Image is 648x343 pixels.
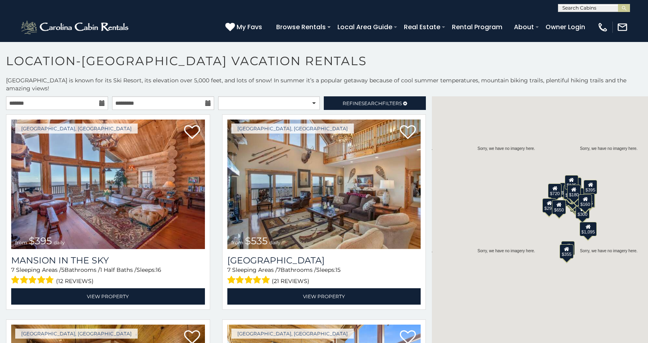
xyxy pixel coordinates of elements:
[11,120,205,249] a: from $395 daily
[448,20,506,34] a: Rental Program
[11,255,205,266] a: Mansion In The Sky
[184,124,200,141] a: Add to favorites
[361,100,382,106] span: Search
[561,241,575,255] div: $225
[272,276,309,286] span: (21 reviews)
[580,222,597,236] div: $1,095
[335,266,341,273] span: 15
[400,20,444,34] a: Real Estate
[61,266,64,273] span: 5
[227,255,421,266] h3: Southern Star Lodge
[225,22,264,32] a: My Favs
[227,120,421,249] a: Southern Star Lodge from $535 daily
[581,193,595,207] div: $435
[156,266,161,273] span: 16
[542,198,556,213] div: $295
[231,239,243,245] span: from
[231,124,354,134] a: [GEOGRAPHIC_DATA], [GEOGRAPHIC_DATA]
[245,235,268,247] span: $535
[227,255,421,266] a: [GEOGRAPHIC_DATA]
[542,20,589,34] a: Owner Login
[227,266,231,273] span: 7
[11,266,205,286] div: Sleeping Areas / Bathrooms / Sleeps:
[552,200,566,214] div: $650
[11,120,205,249] img: 1714397315_thumbnail.jpeg
[333,20,396,34] a: Local Area Guide
[29,235,52,247] span: $395
[15,239,27,245] span: from
[227,266,421,286] div: Sleeping Areas / Bathrooms / Sleeps:
[20,19,131,35] img: White-1-2.png
[11,288,205,305] a: View Property
[11,266,14,273] span: 7
[272,20,330,34] a: Browse Rentals
[567,185,581,199] div: $180
[100,266,136,273] span: 1 Half Baths /
[15,124,138,134] a: [GEOGRAPHIC_DATA], [GEOGRAPHIC_DATA]
[576,204,589,219] div: $300
[617,22,628,33] img: mail-regular-white.png
[597,22,608,33] img: phone-regular-white.png
[54,239,65,245] span: daily
[15,329,138,339] a: [GEOGRAPHIC_DATA], [GEOGRAPHIC_DATA]
[343,100,402,106] span: Refine Filters
[324,96,426,110] a: RefineSearchFilters
[560,244,574,259] div: $355
[400,124,416,141] a: Add to favorites
[237,22,262,32] span: My Favs
[56,276,94,286] span: (12 reviews)
[269,239,281,245] span: daily
[564,185,577,199] div: $425
[227,288,421,305] a: View Property
[565,175,578,189] div: $125
[584,180,597,194] div: $395
[510,20,538,34] a: About
[227,120,421,249] img: Southern Star Lodge
[277,266,281,273] span: 7
[578,194,592,209] div: $160
[548,183,562,198] div: $720
[231,329,354,339] a: [GEOGRAPHIC_DATA], [GEOGRAPHIC_DATA]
